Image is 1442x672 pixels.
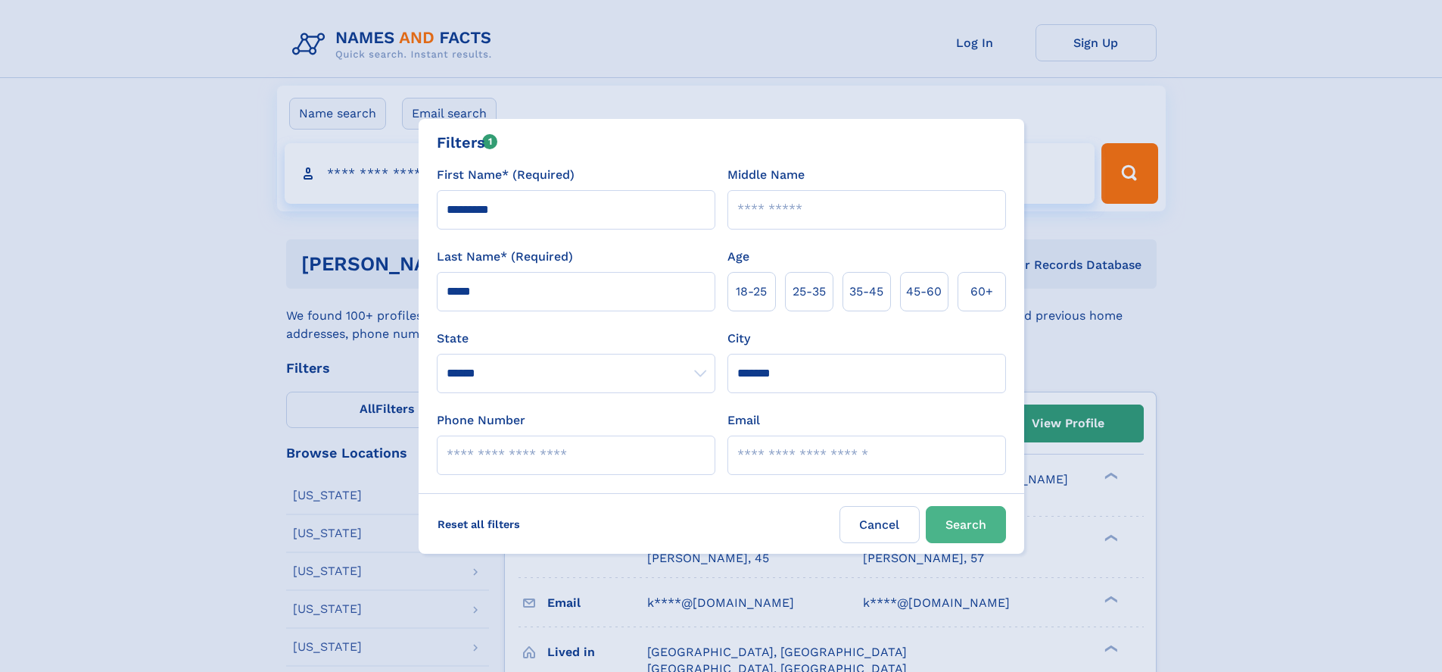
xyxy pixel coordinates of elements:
[437,166,575,184] label: First Name* (Required)
[727,411,760,430] label: Email
[727,248,749,266] label: Age
[437,330,715,348] label: State
[906,283,942,301] span: 45‑60
[437,131,498,154] div: Filters
[793,283,826,301] span: 25‑35
[428,506,530,542] label: Reset all filters
[437,411,525,430] label: Phone Number
[839,506,920,543] label: Cancel
[849,283,883,301] span: 35‑45
[727,330,750,348] label: City
[437,248,573,266] label: Last Name* (Required)
[727,166,805,184] label: Middle Name
[926,506,1006,543] button: Search
[736,283,767,301] span: 18‑25
[970,283,993,301] span: 60+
